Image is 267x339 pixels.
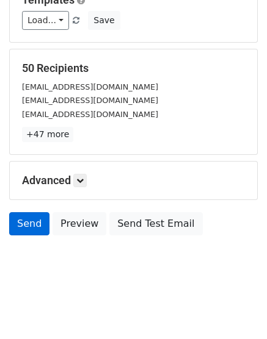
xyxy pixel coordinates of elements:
iframe: Chat Widget [206,280,267,339]
a: Send [9,212,49,235]
a: +47 more [22,127,73,142]
a: Preview [53,212,106,235]
a: Send Test Email [109,212,202,235]
a: Load... [22,11,69,30]
small: [EMAIL_ADDRESS][DOMAIN_NAME] [22,96,158,105]
small: [EMAIL_ADDRESS][DOMAIN_NAME] [22,110,158,119]
h5: Advanced [22,174,245,187]
button: Save [88,11,120,30]
small: [EMAIL_ADDRESS][DOMAIN_NAME] [22,82,158,91]
h5: 50 Recipients [22,62,245,75]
